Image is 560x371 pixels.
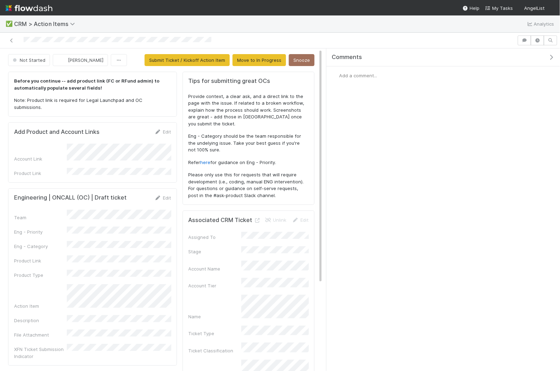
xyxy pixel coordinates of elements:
[14,272,67,279] div: Product Type
[332,72,339,79] img: avatar_eed832e9-978b-43e4-b51e-96e46fa5184b.png
[14,317,67,324] div: Description
[201,160,211,165] a: here
[189,282,241,289] div: Account Tier
[14,97,171,111] p: Note: Product link is required for Legal Launchpad and OC submissions.
[189,78,308,85] h5: Tips for submitting great OCs
[14,214,67,221] div: Team
[14,346,67,360] div: XFN Ticket Submission Indicator
[6,21,13,27] span: ✅
[14,170,67,177] div: Product Link
[189,217,261,224] h5: Associated CRM Ticket
[547,5,554,12] img: avatar_eed832e9-978b-43e4-b51e-96e46fa5184b.png
[189,159,308,166] p: Refer for guidance on Eng - Priority.
[189,171,308,199] p: Please only use this for requests that will require development (i.e., coding, manual ENG interve...
[339,73,377,78] span: Add a comment...
[265,217,286,223] a: Unlink
[8,54,50,66] button: Not Started
[524,5,545,11] span: AngelList
[233,54,286,66] button: Move to In Progress
[59,57,66,64] img: avatar_eed832e9-978b-43e4-b51e-96e46fa5184b.png
[189,234,241,241] div: Assigned To
[332,54,362,61] span: Comments
[14,331,67,338] div: File Attachment
[485,5,513,12] a: My Tasks
[485,5,513,11] span: My Tasks
[527,20,554,28] a: Analytics
[68,57,103,63] span: [PERSON_NAME]
[14,302,67,310] div: Action Item
[14,194,127,201] h5: Engineering | ONCALL (OC) | Draft ticket
[189,330,241,337] div: Ticket Type
[11,57,45,63] span: Not Started
[189,347,241,354] div: Ticket Classification
[154,129,171,135] a: Edit
[14,20,78,27] span: CRM > Action Items
[154,195,171,201] a: Edit
[14,243,67,250] div: Eng - Category
[289,54,314,66] button: Snooze
[6,2,52,14] img: logo-inverted-e16ddd16eac7371096b0.svg
[53,54,108,66] button: [PERSON_NAME]
[14,257,67,264] div: Product Link
[189,133,308,154] p: Eng - Category should be the team responsible for the undelying issue. Take your best guess if yo...
[189,93,308,128] p: Provide context, a clear ask, and a direct link to the page with the issue. If related to a broke...
[14,155,67,162] div: Account Link
[14,228,67,235] div: Eng - Priority
[463,5,479,12] div: Help
[14,78,159,91] strong: Before you continue -- add product link (FC or RFund admin) to automatically populate several fie...
[14,129,100,136] h5: Add Product and Account Links
[145,54,230,66] button: Submit Ticket / Kickoff Action Item
[189,313,241,320] div: Name
[189,265,241,272] div: Account Name
[292,217,308,223] a: Edit
[189,248,241,255] div: Stage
